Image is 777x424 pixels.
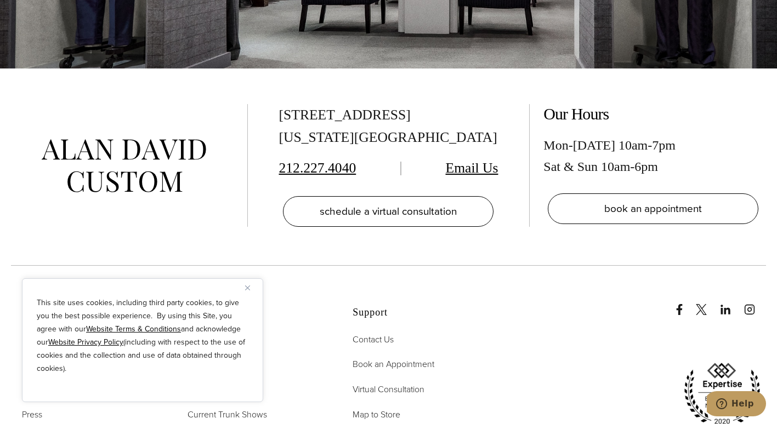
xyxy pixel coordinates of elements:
a: instagram [744,293,766,315]
h2: Our Hours [543,104,763,124]
a: Contact Us [353,333,394,347]
iframe: Opens a widget where you can chat to one of our agents [707,391,766,419]
span: Map to Store [353,408,400,421]
a: Facebook [674,293,694,315]
p: This site uses cookies, including third party cookies, to give you the best possible experience. ... [37,296,248,375]
a: Website Terms & Conditions [86,323,181,335]
span: Contact Us [353,333,394,346]
a: schedule a virtual consultation [283,196,494,227]
a: Book an Appointment [353,357,434,371]
span: Press [22,408,42,421]
a: Virtual Consultation [353,382,424,397]
h2: Support [353,307,491,319]
span: Book an Appointment [353,358,434,370]
img: alan david custom [42,139,206,192]
a: x/twitter [696,293,718,315]
a: Current Trunk Shows [188,408,267,422]
span: Virtual Consultation [353,383,424,396]
img: Close [245,285,250,290]
button: Close [245,281,258,294]
span: Current Trunk Shows [188,408,267,421]
span: schedule a virtual consultation [320,203,457,219]
div: [STREET_ADDRESS] [US_STATE][GEOGRAPHIC_DATA] [279,104,498,149]
span: book an appointment [604,200,702,216]
a: linkedin [720,293,742,315]
div: Mon-[DATE] 10am-7pm Sat & Sun 10am-6pm [543,135,763,177]
a: Press [22,408,42,422]
a: book an appointment [548,193,758,224]
a: 212.227.4040 [279,160,356,176]
a: Email Us [446,160,498,176]
a: Map to Store [353,408,400,422]
a: Website Privacy Policy [48,336,123,348]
